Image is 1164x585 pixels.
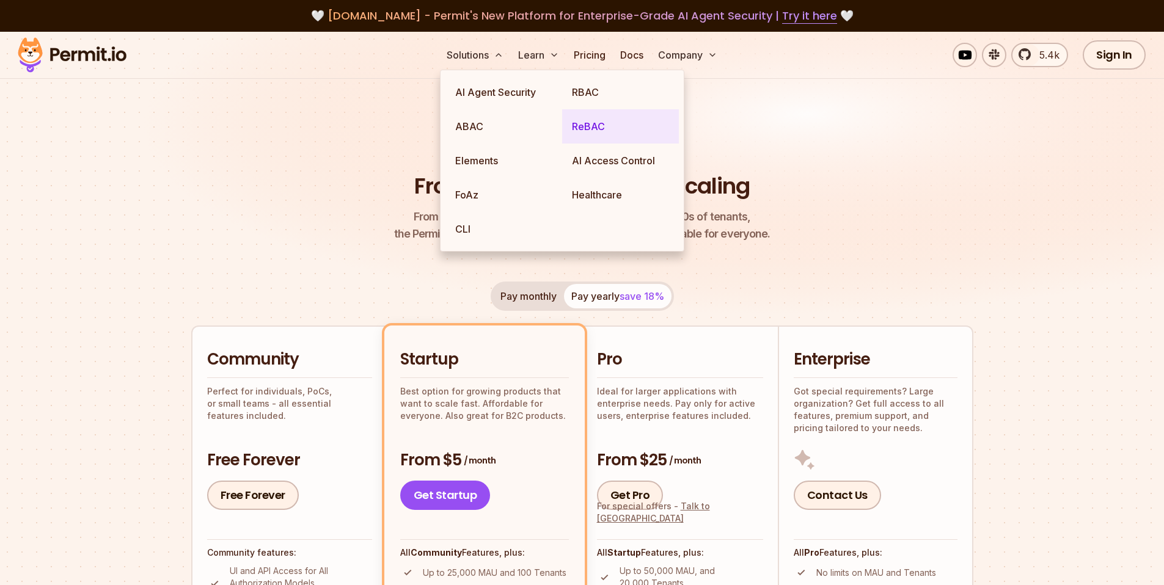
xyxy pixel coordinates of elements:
h4: Community features: [207,547,372,559]
h3: From $5 [400,449,569,471]
span: [DOMAIN_NAME] - Permit's New Platform for Enterprise-Grade AI Agent Security | [328,8,837,23]
a: Sign In [1083,40,1146,70]
p: the Permit pricing model is simple, transparent, and affordable for everyone. [394,208,771,242]
a: RBAC [562,75,679,109]
a: 5.4k [1011,43,1068,67]
h4: All Features, plus: [794,547,957,559]
a: ABAC [445,109,562,144]
strong: Startup [607,547,641,558]
p: No limits on MAU and Tenants [816,567,936,579]
h4: All Features, plus: [597,547,763,559]
a: AI Access Control [562,144,679,178]
a: AI Agent Security [445,75,562,109]
h4: All Features, plus: [400,547,569,559]
p: Perfect for individuals, PoCs, or small teams - all essential features included. [207,385,372,422]
span: / month [669,454,701,467]
button: Solutions [442,43,508,67]
button: Learn [513,43,564,67]
span: / month [464,454,496,467]
p: Best option for growing products that want to scale fast. Affordable for everyone. Also great for... [400,385,569,422]
a: ReBAC [562,109,679,144]
a: Pricing [569,43,610,67]
a: Docs [615,43,648,67]
a: Contact Us [794,481,881,510]
a: Healthcare [562,178,679,212]
h1: From Free to Predictable Scaling [414,171,750,202]
a: Get Startup [400,481,491,510]
span: From a startup with 100 users to an enterprise with 1000s of tenants, [394,208,771,225]
h2: Community [207,349,372,371]
strong: Community [411,547,462,558]
h2: Startup [400,349,569,371]
a: Free Forever [207,481,299,510]
div: 🤍 🤍 [29,7,1135,24]
span: 5.4k [1032,48,1060,62]
p: Got special requirements? Large organization? Get full access to all features, premium support, a... [794,385,957,434]
strong: Pro [804,547,819,558]
h3: From $25 [597,449,763,471]
a: Elements [445,144,562,178]
button: Pay monthly [493,284,564,308]
a: Try it here [782,8,837,24]
p: Up to 25,000 MAU and 100 Tenants [423,567,566,579]
img: Permit logo [12,34,132,76]
h3: Free Forever [207,449,372,471]
a: FoAz [445,178,562,212]
div: For special offers - [597,500,763,525]
p: Ideal for larger applications with enterprise needs. Pay only for active users, enterprise featur... [597,385,763,422]
a: Get Pro [597,481,664,510]
a: CLI [445,212,562,246]
h2: Pro [597,349,763,371]
button: Company [653,43,722,67]
h2: Enterprise [794,349,957,371]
